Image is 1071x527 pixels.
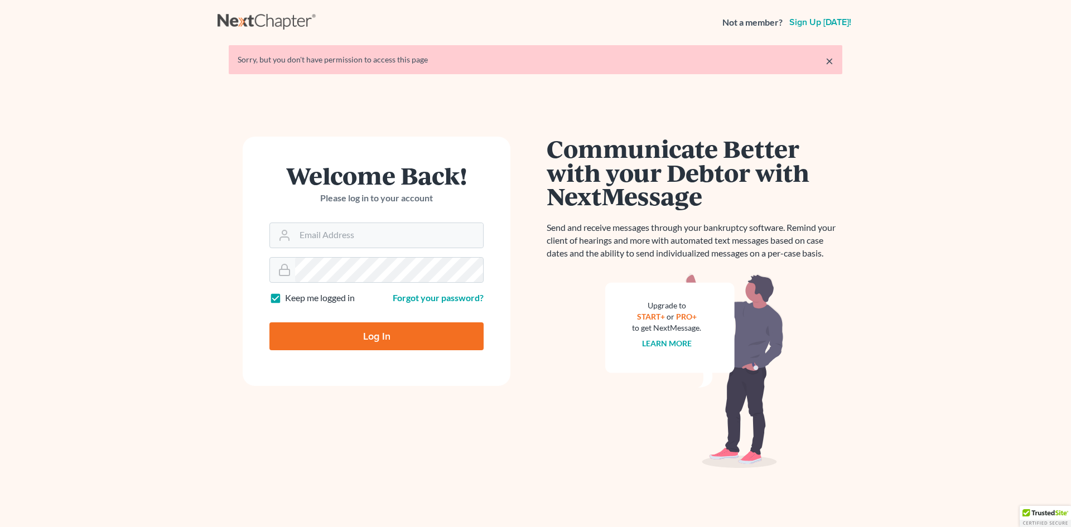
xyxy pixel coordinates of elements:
p: Please log in to your account [269,192,484,205]
a: Learn more [642,339,692,348]
img: nextmessage_bg-59042aed3d76b12b5cd301f8e5b87938c9018125f34e5fa2b7a6b67550977c72.svg [605,273,784,468]
span: or [667,312,674,321]
h1: Communicate Better with your Debtor with NextMessage [547,137,842,208]
p: Send and receive messages through your bankruptcy software. Remind your client of hearings and mo... [547,221,842,260]
div: Sorry, but you don't have permission to access this page [238,54,833,65]
a: Sign up [DATE]! [787,18,853,27]
input: Log In [269,322,484,350]
label: Keep me logged in [285,292,355,304]
a: START+ [637,312,665,321]
a: × [826,54,833,67]
a: Forgot your password? [393,292,484,303]
a: PRO+ [676,312,697,321]
div: TrustedSite Certified [1020,506,1071,527]
h1: Welcome Back! [269,163,484,187]
input: Email Address [295,223,483,248]
strong: Not a member? [722,16,783,29]
div: Upgrade to [632,300,701,311]
div: to get NextMessage. [632,322,701,333]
